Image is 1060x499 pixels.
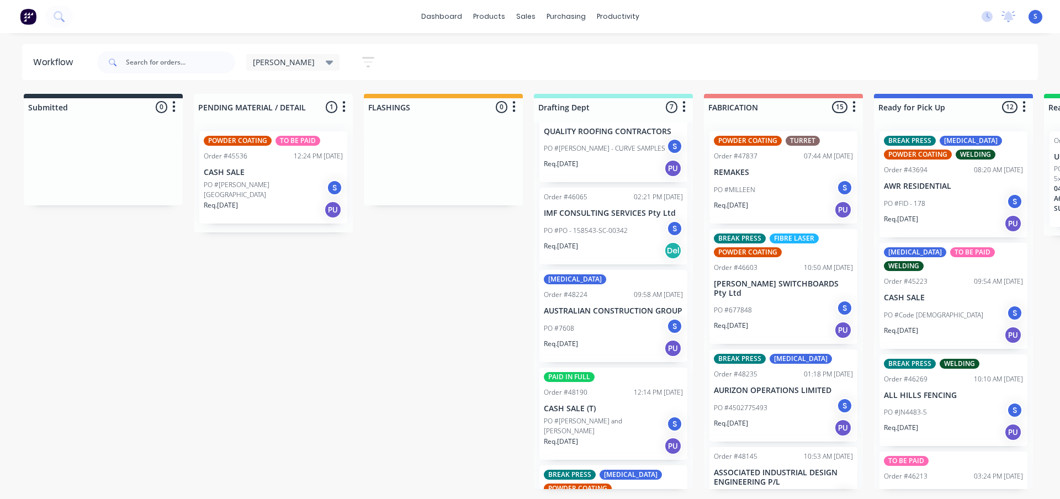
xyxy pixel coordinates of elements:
div: purchasing [541,8,591,25]
div: POWDER COATING [714,247,782,257]
div: TO BE PAID [275,136,320,146]
div: BREAK PRESS [714,354,766,364]
img: Factory [20,8,36,25]
p: ALL HILLS FENCING [884,391,1023,400]
div: PU [1004,423,1022,441]
p: Req. [DATE] [714,321,748,331]
p: CASH SALE [884,488,1023,497]
div: Order #48145 [714,452,757,461]
div: 07:44 AM [DATE] [804,151,853,161]
p: [PERSON_NAME] SWITCHBOARDS Pty Ltd [714,279,853,298]
div: PU [324,201,342,219]
div: BREAK PRESS [544,470,596,480]
div: POWDER COATING [884,150,952,160]
div: BREAK PRESS [884,359,936,369]
p: AUSTRALIAN CONSTRUCTION GROUP [544,306,683,316]
div: POWDER COATING [714,136,782,146]
div: Order #48190 [544,387,587,397]
div: Order #45223 [884,277,928,286]
div: S [1006,402,1023,418]
div: PU [834,419,852,437]
div: PAID IN FULL [544,372,595,382]
div: WELDING [884,261,924,271]
p: Req. [DATE] [544,241,578,251]
a: dashboard [416,8,468,25]
p: AURIZON OPERATIONS LIMITED [714,386,853,395]
div: BREAK PRESSFIBRE LASERPOWDER COATINGOrder #4660310:50 AM [DATE][PERSON_NAME] SWITCHBOARDS Pty Ltd... [709,229,857,344]
div: 08:20 AM [DATE] [974,165,1023,175]
div: 09:58 AM [DATE] [634,290,683,300]
p: Req. [DATE] [544,437,578,447]
div: S [326,179,343,196]
p: PO #677848 [714,305,752,315]
p: Req. [DATE] [884,423,918,433]
div: Order #48224 [544,290,587,300]
div: 10:10 AM [DATE] [974,374,1023,384]
p: PO #JN4483-5 [884,407,927,417]
div: Order #46065 [544,192,587,202]
div: S [1006,305,1023,321]
div: [MEDICAL_DATA]Order #4822409:58 AM [DATE]AUSTRALIAN CONSTRUCTION GROUPPO #7608SReq.[DATE]PU [539,270,687,362]
p: Req. [DATE] [544,159,578,169]
div: PAID IN FULLOrder #4819012:14 PM [DATE]CASH SALE (T)PO #[PERSON_NAME] and [PERSON_NAME]SReq.[DATE]PU [539,368,687,460]
div: sales [511,8,541,25]
div: TO BE PAID [950,247,995,257]
p: PO #7608 [544,323,574,333]
p: Req. [DATE] [714,200,748,210]
div: 12:14 PM [DATE] [634,387,683,397]
div: S [666,138,683,155]
div: products [468,8,511,25]
p: PO #Code [DEMOGRAPHIC_DATA] [884,310,983,320]
p: PO #[PERSON_NAME] - CURVE SAMPLES [544,144,665,153]
span: S [1033,12,1037,22]
div: Order #46213 [884,471,928,481]
div: productivity [591,8,645,25]
div: Order #48235 [714,369,757,379]
p: Req. [DATE] [884,214,918,224]
p: PO #4502775493 [714,403,767,413]
div: BREAK PRESS[MEDICAL_DATA]POWDER COATINGWELDINGOrder #4369408:20 AM [DATE]AWR RESIDENTIALPO #FID -... [879,131,1027,237]
div: S [666,416,683,432]
div: PU [664,339,682,357]
p: PO #[PERSON_NAME] and [PERSON_NAME] [544,416,666,436]
div: [MEDICAL_DATA] [940,136,1002,146]
div: BREAK PRESS [714,233,766,243]
p: IMF CONSULTING SERVICES Pty Ltd [544,209,683,218]
div: WELDING [940,359,979,369]
div: Order #46603 [714,263,757,273]
div: PU [1004,326,1022,344]
div: [MEDICAL_DATA]TO BE PAIDWELDINGOrder #4522309:54 AM [DATE]CASH SALEPO #Code [DEMOGRAPHIC_DATA]SRe... [879,243,1027,349]
p: AWR RESIDENTIAL [884,182,1023,191]
div: S [836,300,853,316]
div: Order #47837 [714,151,757,161]
p: CASH SALE [884,293,1023,302]
div: PU [664,437,682,455]
p: CASH SALE (T) [544,404,683,413]
div: TURRET [786,136,820,146]
div: [MEDICAL_DATA] [600,470,662,480]
div: BREAK PRESS [884,136,936,146]
div: POWDER COATINGTO BE PAIDOrder #4553612:24 PM [DATE]CASH SALEPO #[PERSON_NAME][GEOGRAPHIC_DATA]SRe... [199,131,347,224]
p: Req. [DATE] [204,200,238,210]
div: [MEDICAL_DATA] [770,354,832,364]
div: POWDER COATING [544,484,612,493]
p: PO #PO - 158543-SC-00342 [544,226,628,236]
div: Order #46269 [884,374,928,384]
div: PU [664,160,682,177]
div: 01:18 PM [DATE] [804,369,853,379]
p: CASH SALE [204,168,343,177]
div: S [836,179,853,196]
div: [MEDICAL_DATA] [544,274,606,284]
div: BREAK PRESS[MEDICAL_DATA]Order #4823501:18 PM [DATE]AURIZON OPERATIONS LIMITEDPO #4502775493SReq.... [709,349,857,442]
div: QUALITY ROOFING CONTRACTORSPO #[PERSON_NAME] - CURVE SAMPLESSReq.[DATE]PU [539,106,687,183]
div: Del [664,242,682,259]
div: POWDER COATING [204,136,272,146]
div: S [666,220,683,237]
div: TO BE PAID [884,456,929,466]
div: 03:24 PM [DATE] [974,471,1023,481]
div: Order #4606502:21 PM [DATE]IMF CONSULTING SERVICES Pty LtdPO #PO - 158543-SC-00342SReq.[DATE]Del [539,188,687,264]
span: [PERSON_NAME] [253,56,315,68]
p: PO #FID - 178 [884,199,925,209]
div: 02:21 PM [DATE] [634,192,683,202]
div: S [836,397,853,414]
